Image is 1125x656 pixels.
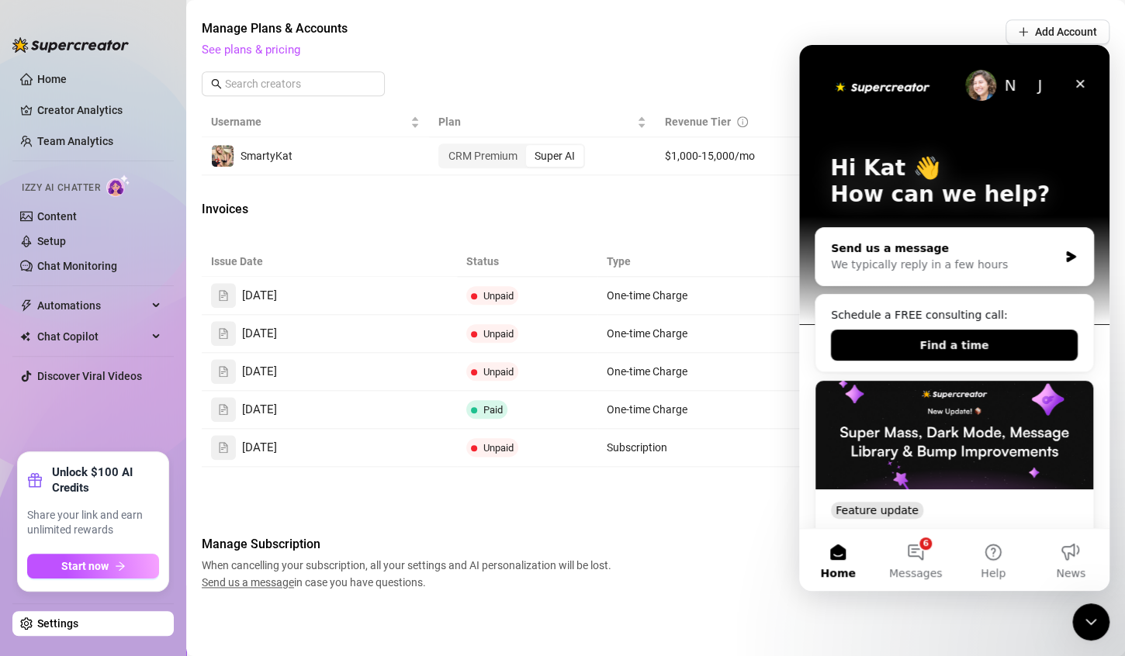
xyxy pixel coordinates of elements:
span: plus [1018,26,1029,37]
button: Start nowarrow-right [27,554,159,578]
span: [DATE] [242,439,277,457]
th: AI Messages [792,107,974,137]
span: Paid [483,404,503,416]
span: Subscription [607,441,667,454]
img: AI Chatter [106,174,130,197]
div: Super AI [526,145,583,167]
span: Automations [37,293,147,318]
span: One-time Charge [607,403,687,416]
span: Chat Copilot [37,324,147,349]
div: Super Mass, Dark Mode, Message Library & Bump ImprovementsFeature update [16,335,295,548]
button: Help [155,484,233,546]
span: SmartyKat [241,150,292,162]
span: search [211,78,222,89]
span: Unpaid [483,366,514,378]
span: Izzy AI Chatter [22,181,100,195]
div: Feature update [32,457,124,474]
button: Add Account [1006,19,1109,44]
span: [DATE] [242,287,277,306]
span: Share your link and earn unlimited rewards [27,508,159,538]
span: Manage Subscription [202,535,616,554]
th: Username [202,107,429,137]
a: See plans & pricing [202,43,300,57]
span: file-text [218,442,229,453]
a: Settings [37,617,78,630]
img: SmartyKat [212,145,234,167]
span: One-time Charge [607,365,687,378]
a: Team Analytics [37,135,113,147]
a: Discover Viral Videos [37,370,142,382]
span: Plan [438,113,635,130]
span: Add Account [1035,26,1097,38]
span: Username [211,113,407,130]
img: Chat Copilot [20,331,30,342]
img: Super Mass, Dark Mode, Message Library & Bump Improvements [16,336,294,444]
a: Setup [37,235,66,247]
span: file-text [218,366,229,377]
iframe: Intercom live chat [799,45,1109,591]
span: gift [27,472,43,488]
span: Unpaid [483,290,514,302]
span: Invoices [202,200,462,219]
div: CRM Premium [440,145,526,167]
span: [DATE] [242,325,277,344]
th: Status [457,247,597,277]
span: When cancelling your subscription, all your settings and AI personalization will be lost. in case... [202,557,616,591]
th: Type [597,247,767,277]
span: Unpaid [483,442,514,454]
img: logo-BBDzfeDw.svg [12,37,129,53]
th: Plan [429,107,656,137]
span: Unpaid [483,328,514,340]
td: $1,000-15,000/mo [656,137,792,175]
input: Search creators [225,75,363,92]
strong: Unlock $100 AI Credits [52,464,159,495]
span: One-time Charge [607,327,687,340]
th: Issue Date [202,247,457,277]
span: Home [21,523,56,533]
span: file-text [218,290,229,301]
th: Breakdown [768,247,905,277]
iframe: Intercom live chat [1072,603,1109,640]
span: News [257,523,286,533]
span: Manage Plans & Accounts [202,19,900,38]
span: file-text [218,328,229,339]
a: Home [37,73,67,85]
span: arrow-right [115,561,126,571]
span: thunderbolt [20,299,33,312]
a: Chat Monitoring [37,260,117,272]
button: News [233,484,310,546]
a: Content [37,210,77,223]
a: Creator Analytics [37,98,161,123]
span: Send us a message [202,576,294,589]
button: Messages [78,484,155,546]
span: One-time Charge [607,289,687,302]
span: Start now [61,560,109,572]
div: segmented control [438,143,585,168]
span: info-circle [737,116,748,127]
span: [DATE] [242,401,277,419]
div: Close [267,25,295,53]
span: Messages [90,523,144,533]
span: [DATE] [242,363,277,382]
span: Revenue Tier [665,116,731,128]
span: file-text [218,404,229,415]
span: Help [182,523,206,533]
